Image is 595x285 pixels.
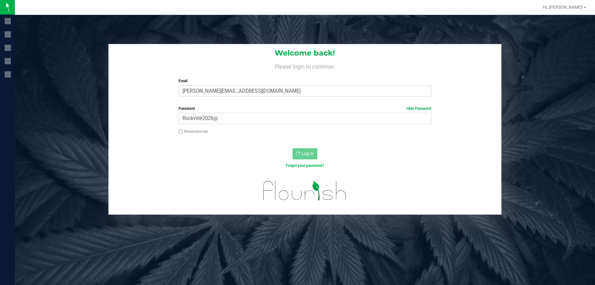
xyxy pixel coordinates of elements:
[543,5,583,10] span: Hi, [PERSON_NAME]!
[108,62,501,69] h4: Please login to continue.
[178,129,208,134] label: Remember me
[302,151,314,156] span: Log In
[178,106,195,111] span: Password
[256,175,354,207] img: flourish_logo.svg
[178,78,431,84] label: Email
[286,163,324,168] a: Forgot your password?
[293,148,317,159] button: Log In
[407,106,431,111] a: Hide Password
[108,49,501,57] h1: Welcome back!
[178,130,183,134] input: Remember me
